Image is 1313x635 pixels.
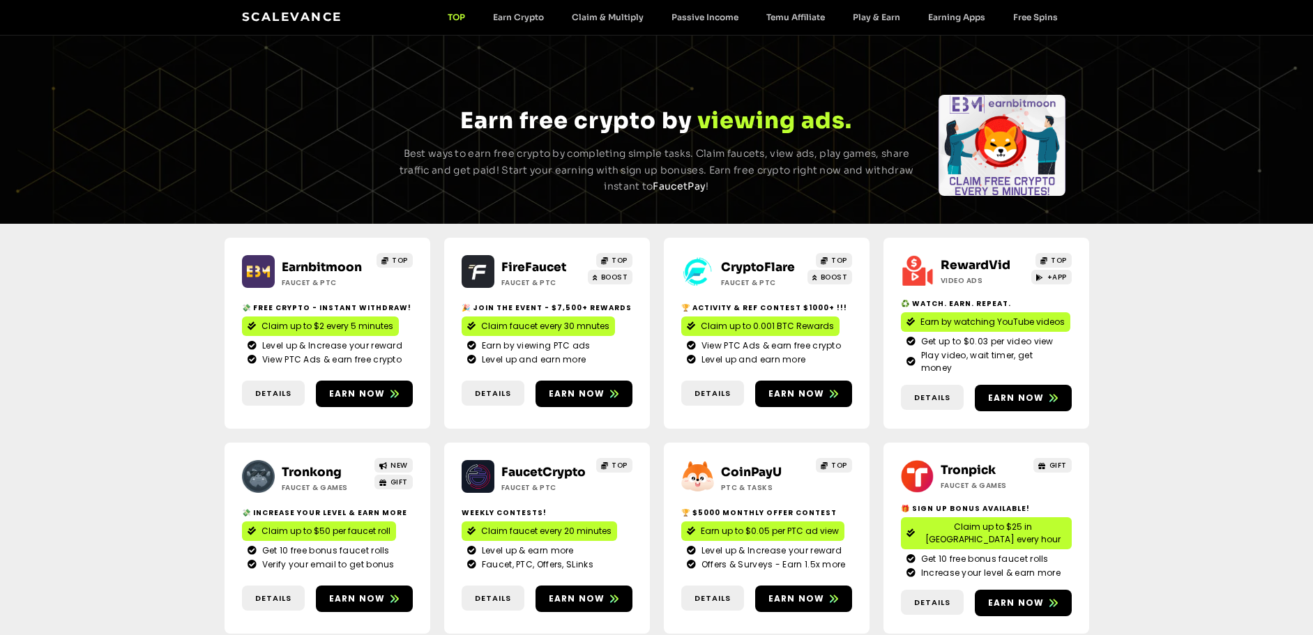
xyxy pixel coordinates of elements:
[721,482,808,493] h2: ptc & Tasks
[329,592,386,605] span: Earn now
[481,320,609,332] span: Claim faucet every 30 mnutes
[596,253,632,268] a: TOP
[462,521,617,541] a: Claim faucet every 20 minutes
[752,12,839,22] a: Temu Affiliate
[920,316,1065,328] span: Earn by watching YouTube videos
[816,458,852,473] a: TOP
[918,553,1049,565] span: Get 10 free bonus faucet rolls
[681,507,852,518] h2: 🏆 $5000 Monthly Offer contest
[653,180,706,192] strong: FaucetPay
[329,388,386,400] span: Earn now
[242,507,413,518] h2: 💸 Increase your level & earn more
[434,12,479,22] a: TOP
[941,275,1028,286] h2: Video ads
[316,586,413,612] a: Earn now
[242,521,396,541] a: Claim up to $50 per faucet roll
[462,381,524,406] a: Details
[698,339,841,352] span: View PTC Ads & earn free crypto
[721,277,808,288] h2: Faucet & PTC
[501,260,566,275] a: FireFaucet
[242,381,305,406] a: Details
[612,460,628,470] span: TOP
[481,525,612,537] span: Claim faucet every 20 minutes
[259,339,402,352] span: Level up & Increase your reward
[941,463,996,477] a: Tronpick
[536,381,632,407] a: Earn now
[988,597,1045,609] span: Earn now
[695,592,731,604] span: Details
[901,298,1072,309] h2: ♻️ Watch. Earn. Repeat.
[755,381,852,407] a: Earn now
[988,392,1045,404] span: Earn now
[1033,458,1072,473] a: GIFT
[975,385,1072,411] a: Earn now
[721,260,795,275] a: CryptoFlare
[681,381,744,406] a: Details
[478,339,591,352] span: Earn by viewing PTC ads
[588,270,632,284] a: BOOST
[816,253,852,268] a: TOP
[242,303,413,313] h2: 💸 Free crypto - Instant withdraw!
[374,458,413,473] a: NEW
[501,482,589,493] h2: Faucet & PTC
[768,592,825,605] span: Earn now
[698,558,846,571] span: Offers & Surveys - Earn 1.5x more
[999,12,1072,22] a: Free Spins
[901,503,1072,514] h2: 🎁 Sign Up Bonus Available!
[549,592,605,605] span: Earn now
[1031,270,1072,284] a: +APP
[261,525,390,537] span: Claim up to $50 per faucet roll
[1049,460,1067,470] span: GIFT
[242,316,399,336] a: Claim up to $2 every 5 minutes
[282,277,369,288] h2: Faucet & PTC
[681,303,852,313] h2: 🏆 Activity & ref contest $1000+ !!!
[1047,272,1067,282] span: +APP
[914,392,950,404] span: Details
[918,567,1061,579] span: Increase your level & earn more
[259,544,390,557] span: Get 10 free bonus faucet rolls
[259,353,402,366] span: View PTC Ads & earn free crypto
[701,320,834,332] span: Claim up to 0.001 BTC Rewards
[397,146,916,195] p: Best ways to earn free crypto by completing simple tasks. Claim faucets, view ads, play games, sh...
[374,475,413,489] a: GIFT
[901,385,964,411] a: Details
[460,107,692,135] span: Earn free crypto by
[807,270,852,284] a: BOOST
[901,517,1072,549] a: Claim up to $25 in [GEOGRAPHIC_DATA] every hour
[316,381,413,407] a: Earn now
[259,558,395,571] span: Verify your email to get bonus
[914,12,999,22] a: Earning Apps
[755,586,852,612] a: Earn now
[681,316,840,336] a: Claim up to 0.001 BTC Rewards
[681,586,744,611] a: Details
[658,12,752,22] a: Passive Income
[479,12,558,22] a: Earn Crypto
[941,480,1028,491] h2: Faucet & Games
[939,95,1065,196] div: Slides
[901,590,964,615] a: Details
[377,253,413,268] a: TOP
[242,10,342,24] a: Scalevance
[681,521,844,541] a: Earn up to $0.05 per PTC ad view
[596,458,632,473] a: TOP
[1051,255,1067,266] span: TOP
[242,586,305,611] a: Details
[901,312,1070,332] a: Earn by watching YouTube videos
[831,255,847,266] span: TOP
[462,316,615,336] a: Claim faucet every 30 mnutes
[941,258,1010,273] a: RewardVid
[392,255,408,266] span: TOP
[478,544,574,557] span: Level up & earn more
[501,465,586,480] a: FaucetCrypto
[558,12,658,22] a: Claim & Multiply
[478,353,586,366] span: Level up and earn more
[462,586,524,611] a: Details
[462,507,632,518] h2: Weekly contests!
[975,590,1072,616] a: Earn now
[839,12,914,22] a: Play & Earn
[918,349,1066,374] span: Play video, wait timer, get money
[549,388,605,400] span: Earn now
[918,335,1054,348] span: Get up to $0.03 per video view
[282,482,369,493] h2: Faucet & Games
[282,465,342,480] a: Tronkong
